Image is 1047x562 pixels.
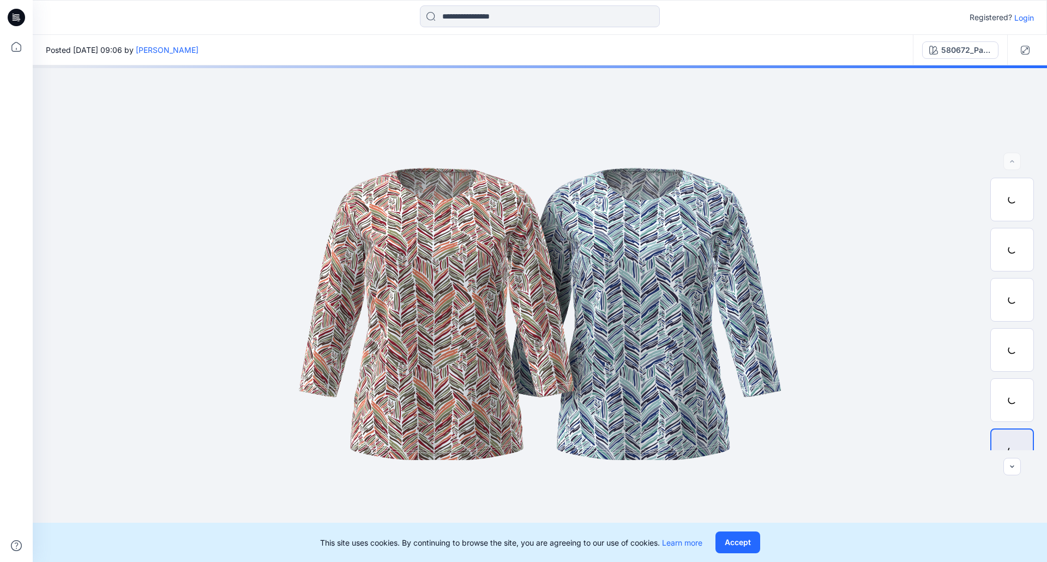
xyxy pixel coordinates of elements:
[46,44,198,56] span: Posted [DATE] 09:06 by
[1014,12,1034,23] p: Login
[922,41,998,59] button: 580672_Papaya-Khaki-Printed
[662,538,702,547] a: Learn more
[267,150,813,478] img: eyJhbGciOiJIUzI1NiIsImtpZCI6IjAiLCJzbHQiOiJzZXMiLCJ0eXAiOiJKV1QifQ.eyJkYXRhIjp7InR5cGUiOiJzdG9yYW...
[136,45,198,55] a: [PERSON_NAME]
[320,537,702,548] p: This site uses cookies. By continuing to browse the site, you are agreeing to our use of cookies.
[715,531,760,553] button: Accept
[970,11,1012,24] p: Registered?
[941,44,991,56] div: 580672_Papaya-Khaki-Printed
